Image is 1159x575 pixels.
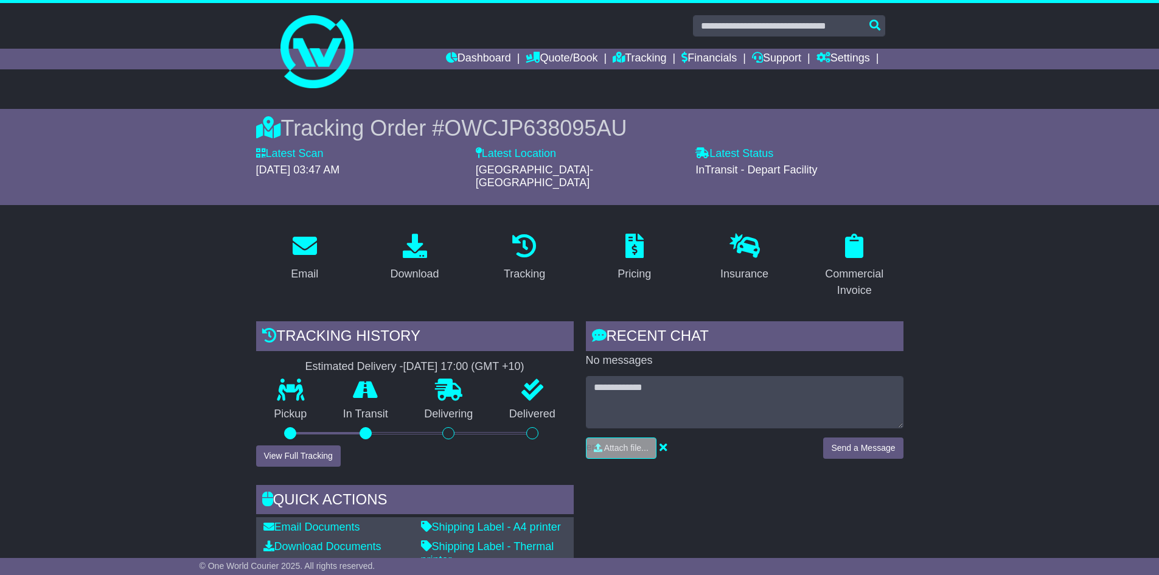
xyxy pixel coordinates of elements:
label: Latest Status [695,147,773,161]
button: View Full Tracking [256,445,341,467]
a: Tracking [496,229,553,287]
p: Pickup [256,408,325,421]
a: Shipping Label - Thermal printer [421,540,554,566]
div: Tracking Order # [256,115,903,141]
a: Shipping Label - A4 printer [421,521,561,533]
a: Settings [816,49,870,69]
a: Commercial Invoice [806,229,903,303]
span: © One World Courier 2025. All rights reserved. [200,561,375,571]
div: Pricing [618,266,651,282]
div: Insurance [720,266,768,282]
span: OWCJP638095AU [444,116,627,141]
div: Quick Actions [256,485,574,518]
a: Pricing [610,229,659,287]
a: Support [752,49,801,69]
a: Download Documents [263,540,381,552]
div: Download [390,266,439,282]
span: [DATE] 03:47 AM [256,164,340,176]
a: Quote/Book [526,49,597,69]
p: Delivering [406,408,492,421]
div: Tracking [504,266,545,282]
a: Dashboard [446,49,511,69]
button: Send a Message [823,437,903,459]
a: Financials [681,49,737,69]
p: No messages [586,354,903,368]
p: Delivered [491,408,574,421]
div: [DATE] 17:00 (GMT +10) [403,360,524,374]
div: Commercial Invoice [813,266,896,299]
span: InTransit - Depart Facility [695,164,817,176]
label: Latest Location [476,147,556,161]
a: Email [283,229,326,287]
div: Email [291,266,318,282]
a: Insurance [712,229,776,287]
div: Tracking history [256,321,574,354]
p: In Transit [325,408,406,421]
span: [GEOGRAPHIC_DATA]-[GEOGRAPHIC_DATA] [476,164,593,189]
div: RECENT CHAT [586,321,903,354]
a: Tracking [613,49,666,69]
a: Download [382,229,447,287]
a: Email Documents [263,521,360,533]
label: Latest Scan [256,147,324,161]
div: Estimated Delivery - [256,360,574,374]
